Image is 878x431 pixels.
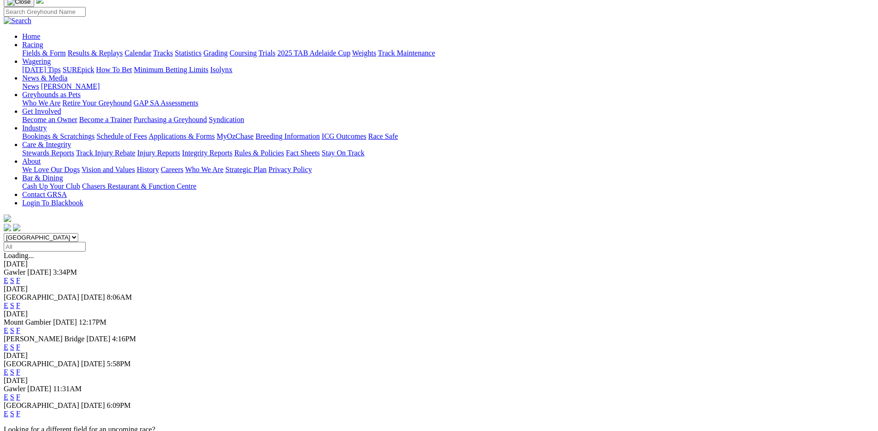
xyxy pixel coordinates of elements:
a: Privacy Policy [268,166,312,173]
a: E [4,277,8,284]
a: SUREpick [62,66,94,74]
a: Fact Sheets [286,149,320,157]
span: [DATE] [87,335,111,343]
span: 12:17PM [79,318,106,326]
a: ICG Outcomes [322,132,366,140]
a: Coursing [230,49,257,57]
a: Bar & Dining [22,174,63,182]
a: Stay On Track [322,149,364,157]
a: Isolynx [210,66,232,74]
a: S [10,326,14,334]
span: Gawler [4,385,25,393]
a: S [10,302,14,309]
span: [DATE] [81,293,105,301]
a: Race Safe [368,132,398,140]
a: Contact GRSA [22,191,67,198]
a: GAP SA Assessments [134,99,199,107]
a: [DATE] Tips [22,66,61,74]
a: S [10,393,14,401]
a: S [10,277,14,284]
a: Greyhounds as Pets [22,91,81,99]
a: Purchasing a Greyhound [134,116,207,123]
a: Track Injury Rebate [76,149,135,157]
a: We Love Our Dogs [22,166,80,173]
a: Login To Blackbook [22,199,83,207]
a: F [16,393,20,401]
a: Track Maintenance [378,49,435,57]
div: About [22,166,874,174]
div: News & Media [22,82,874,91]
span: Gawler [4,268,25,276]
a: [PERSON_NAME] [41,82,100,90]
span: [DATE] [27,268,51,276]
a: S [10,368,14,376]
a: Fields & Form [22,49,66,57]
a: E [4,326,8,334]
img: Search [4,17,31,25]
img: facebook.svg [4,224,11,231]
a: News [22,82,39,90]
span: [GEOGRAPHIC_DATA] [4,401,79,409]
div: Industry [22,132,874,141]
a: Vision and Values [81,166,135,173]
span: 11:31AM [53,385,82,393]
div: Bar & Dining [22,182,874,191]
a: Home [22,32,40,40]
a: Get Involved [22,107,61,115]
a: Statistics [175,49,202,57]
a: Chasers Restaurant & Function Centre [82,182,196,190]
a: F [16,302,20,309]
a: S [10,343,14,351]
span: 5:58PM [107,360,131,368]
span: [GEOGRAPHIC_DATA] [4,360,79,368]
a: Stewards Reports [22,149,74,157]
a: About [22,157,41,165]
a: E [4,393,8,401]
a: Injury Reports [137,149,180,157]
a: Who We Are [185,166,224,173]
a: E [4,302,8,309]
a: Careers [161,166,183,173]
div: [DATE] [4,285,874,293]
span: [PERSON_NAME] Bridge [4,335,85,343]
span: [DATE] [81,360,105,368]
a: Bookings & Scratchings [22,132,94,140]
a: Breeding Information [255,132,320,140]
span: 3:34PM [53,268,77,276]
a: Applications & Forms [149,132,215,140]
a: Tracks [153,49,173,57]
a: Become a Trainer [79,116,132,123]
a: How To Bet [96,66,132,74]
a: Industry [22,124,47,132]
a: F [16,410,20,418]
div: Greyhounds as Pets [22,99,874,107]
div: [DATE] [4,310,874,318]
a: Weights [352,49,376,57]
span: [DATE] [81,401,105,409]
a: F [16,277,20,284]
a: History [137,166,159,173]
span: Loading... [4,252,34,259]
a: Trials [258,49,275,57]
img: twitter.svg [13,224,20,231]
span: [DATE] [27,385,51,393]
a: F [16,326,20,334]
a: E [4,343,8,351]
a: E [4,410,8,418]
a: Syndication [209,116,244,123]
input: Search [4,7,86,17]
a: Racing [22,41,43,49]
a: MyOzChase [217,132,254,140]
span: 4:16PM [112,335,136,343]
a: F [16,368,20,376]
a: E [4,368,8,376]
div: Wagering [22,66,874,74]
a: Cash Up Your Club [22,182,80,190]
a: Who We Are [22,99,61,107]
a: Grading [204,49,228,57]
a: Care & Integrity [22,141,71,148]
a: Calendar [125,49,151,57]
a: Minimum Betting Limits [134,66,208,74]
span: 6:09PM [107,401,131,409]
a: Retire Your Greyhound [62,99,132,107]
